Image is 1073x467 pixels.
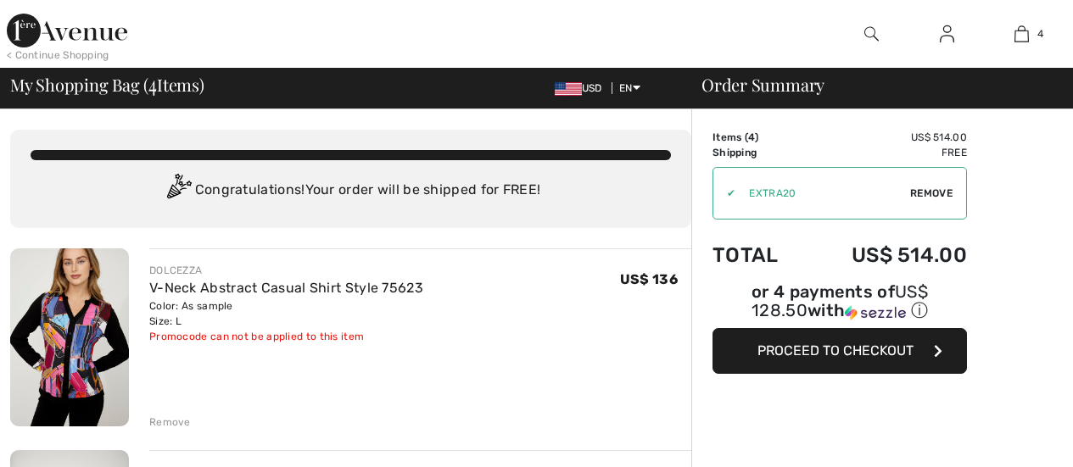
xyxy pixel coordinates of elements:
[619,82,640,94] span: EN
[149,414,191,430] div: Remove
[31,174,671,208] div: Congratulations! Your order will be shipped for FREE!
[149,298,423,329] div: Color: As sample Size: L
[940,24,954,44] img: My Info
[735,168,910,219] input: Promo code
[10,76,204,93] span: My Shopping Bag ( Items)
[620,271,678,287] span: US$ 136
[1014,24,1029,44] img: My Bag
[149,329,423,344] div: Promocode can not be applied to this item
[805,145,967,160] td: Free
[161,174,195,208] img: Congratulation2.svg
[805,226,967,284] td: US$ 514.00
[757,342,914,359] span: Proceed to Checkout
[713,186,735,201] div: ✔
[713,145,805,160] td: Shipping
[1037,26,1043,42] span: 4
[985,24,1059,44] a: 4
[7,47,109,63] div: < Continue Shopping
[10,248,129,426] img: V-Neck Abstract Casual Shirt Style 75623
[713,328,967,374] button: Proceed to Checkout
[555,82,582,96] img: US Dollar
[7,14,127,47] img: 1ère Avenue
[713,284,967,322] div: or 4 payments of with
[149,263,423,278] div: DOLCEZZA
[713,130,805,145] td: Items ( )
[845,305,906,320] img: Sezzle
[555,82,609,94] span: USD
[752,281,928,320] span: US$ 128.50
[926,24,968,45] a: Sign In
[864,24,879,44] img: search the website
[148,72,157,94] span: 4
[910,186,953,201] span: Remove
[805,130,967,145] td: US$ 514.00
[713,284,967,328] div: or 4 payments ofUS$ 128.50withSezzle Click to learn more about Sezzle
[149,280,423,296] a: V-Neck Abstract Casual Shirt Style 75623
[713,226,805,284] td: Total
[681,76,1063,93] div: Order Summary
[748,131,755,143] span: 4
